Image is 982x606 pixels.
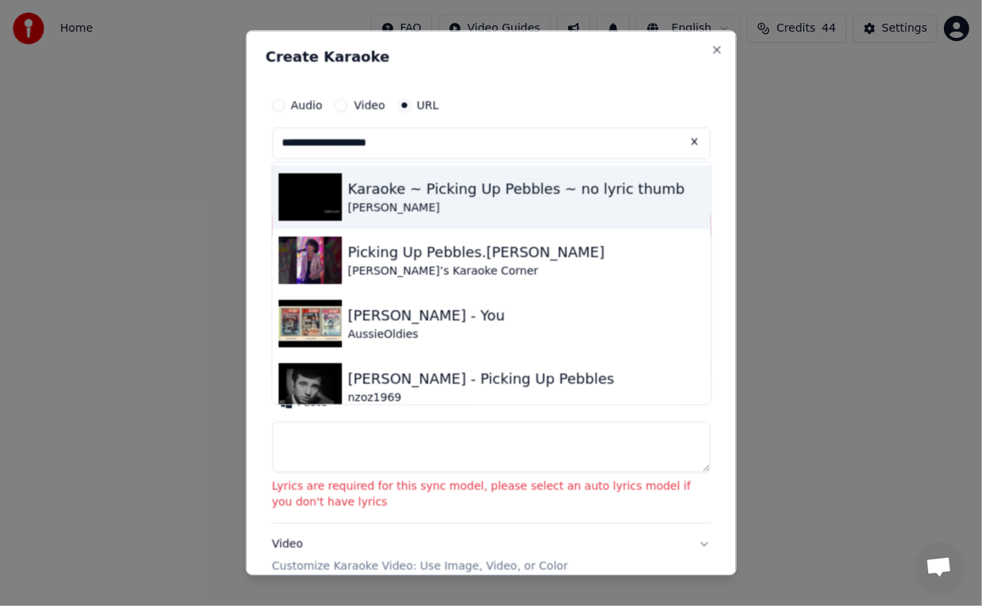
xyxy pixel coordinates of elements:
[278,173,341,221] img: Karaoke ~ Picking Up Pebbles ~ no lyric thumb
[278,300,341,347] img: Matt Flinders - You
[347,390,614,406] div: nzoz1969
[347,200,684,216] div: [PERSON_NAME]
[278,237,341,284] img: Picking Up Pebbles.Matt Flinders
[271,559,567,574] p: Customize Karaoke Video: Use Image, Video, or Color
[271,390,335,415] button: Paste
[354,100,385,111] label: Video
[347,178,684,200] div: Karaoke ~ Picking Up Pebbles ~ no lyric thumb
[347,241,605,263] div: Picking Up Pebbles.[PERSON_NAME]
[347,368,614,390] div: [PERSON_NAME] - Picking Up Pebbles
[347,305,504,327] div: [PERSON_NAME] - You
[347,327,504,343] div: AussieOldies
[271,524,711,587] button: VideoCustomize Karaoke Video: Use Image, Video, or Color
[278,363,341,411] img: Matt Flinders - Picking Up Pebbles
[416,100,438,111] label: URL
[271,479,711,510] p: Lyrics are required for this sync model, please select an auto lyrics model if you don't have lyrics
[347,263,605,279] div: [PERSON_NAME]’s Karaoke Corner
[271,536,567,574] div: Video
[290,100,322,111] label: Audio
[265,50,717,64] h2: Create Karaoke
[271,338,711,523] div: LyricsProvide song lyrics or select an auto lyrics model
